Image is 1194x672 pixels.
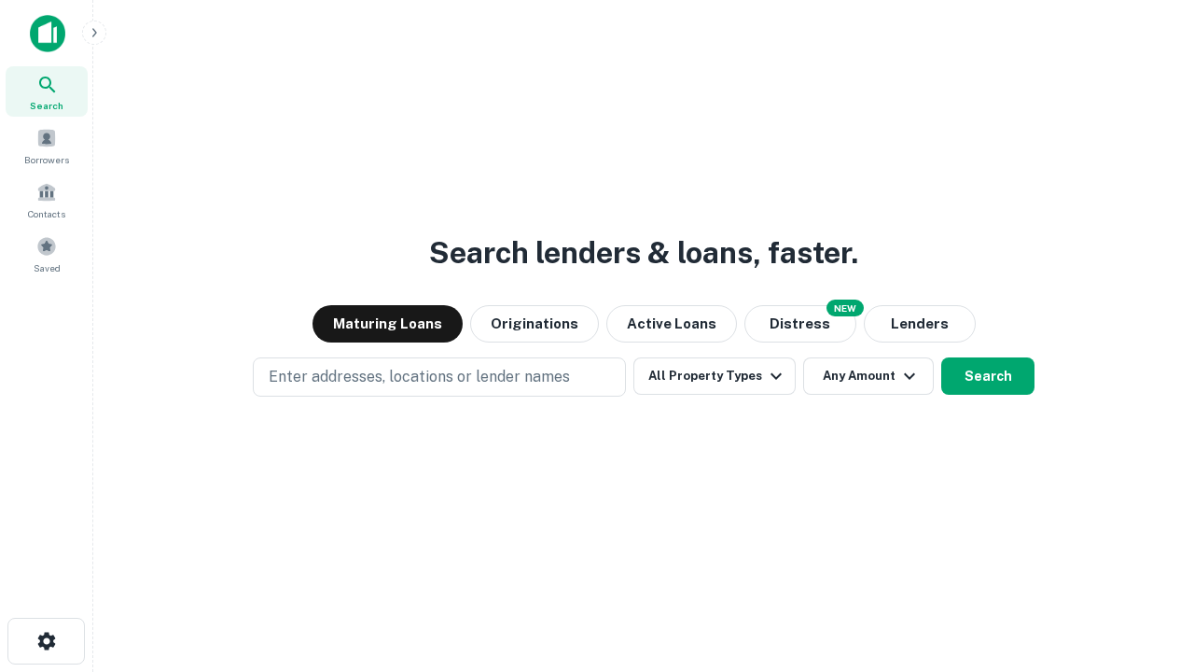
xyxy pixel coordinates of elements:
[826,300,864,316] div: NEW
[864,305,976,343] button: Lenders
[269,366,570,388] p: Enter addresses, locations or lender names
[30,98,63,113] span: Search
[803,357,934,395] button: Any Amount
[744,305,856,343] button: Search distressed loans with lien and other non-mortgage details.
[6,229,88,279] a: Saved
[6,175,88,225] a: Contacts
[6,120,88,171] a: Borrowers
[34,260,61,275] span: Saved
[30,15,65,52] img: capitalize-icon.png
[253,357,626,397] button: Enter addresses, locations or lender names
[941,357,1034,395] button: Search
[28,206,65,221] span: Contacts
[606,305,737,343] button: Active Loans
[312,305,463,343] button: Maturing Loans
[6,66,88,117] a: Search
[24,152,69,167] span: Borrowers
[633,357,796,395] button: All Property Types
[470,305,599,343] button: Originations
[1101,523,1194,612] iframe: Chat Widget
[429,231,858,275] h3: Search lenders & loans, faster.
